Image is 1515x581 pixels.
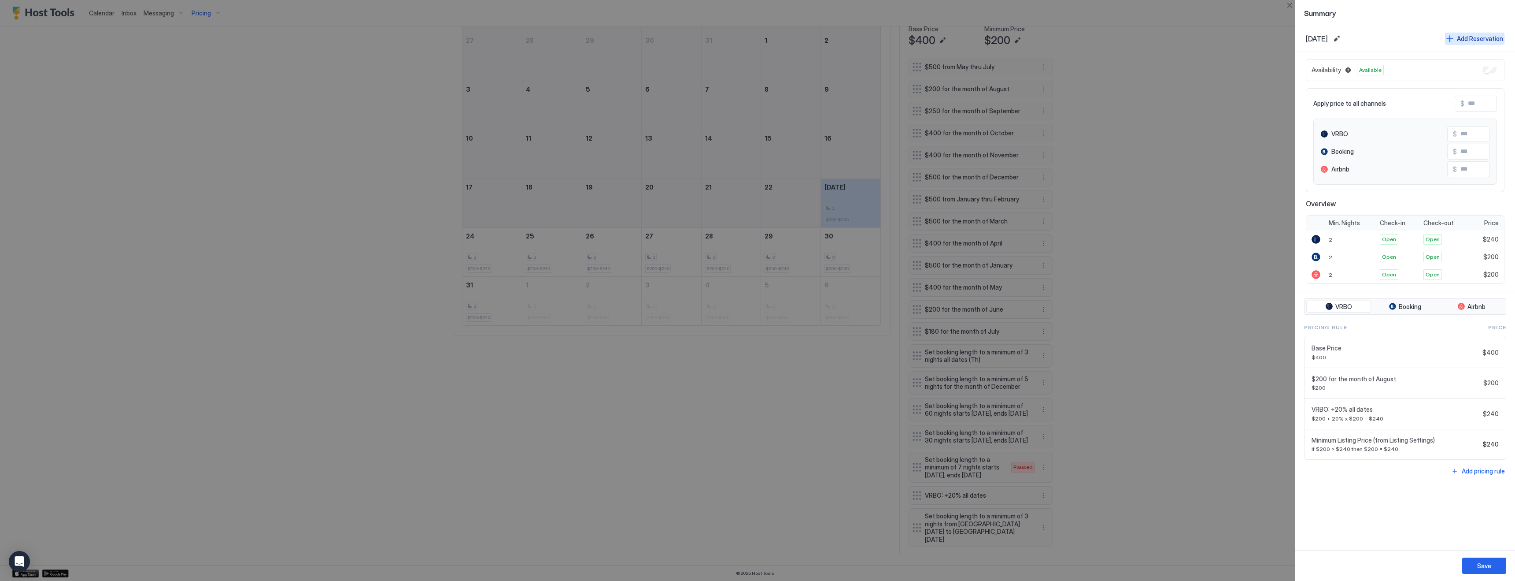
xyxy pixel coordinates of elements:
button: Add pricing rule [1450,465,1506,477]
span: $200 + 20% x $200 = $240 [1312,415,1479,422]
span: Overview [1306,199,1504,208]
span: Pricing Rule [1304,324,1347,331]
div: Add pricing rule [1462,466,1505,476]
span: Available [1359,66,1382,74]
span: VRBO [1331,130,1348,138]
span: $400 [1312,354,1479,361]
span: $240 [1483,440,1499,448]
div: Save [1477,561,1491,570]
span: Price [1484,219,1499,227]
span: $200 [1312,384,1480,391]
span: $ [1453,148,1457,156]
span: $200 for the month of August [1312,375,1480,383]
span: 2 [1329,272,1332,278]
span: Open [1382,253,1396,261]
button: Save [1462,558,1506,574]
span: Summary [1304,7,1506,18]
span: [DATE] [1306,34,1328,43]
span: $ [1453,165,1457,173]
span: Base Price [1312,344,1479,352]
span: $200 [1483,271,1499,279]
button: Airbnb [1439,301,1504,313]
span: Airbnb [1467,303,1485,311]
span: 2 [1329,254,1332,261]
span: $ [1453,130,1457,138]
span: if $200 > $240 then $200 = $240 [1312,446,1479,452]
span: Minimum Listing Price (from Listing Settings) [1312,436,1479,444]
span: Open [1382,235,1396,243]
button: Blocked dates override all pricing rules and remain unavailable until manually unblocked [1343,65,1353,75]
span: Apply price to all channels [1313,100,1386,108]
button: VRBO [1306,301,1371,313]
div: tab-group [1304,298,1506,315]
span: VRBO [1335,303,1352,311]
span: Check-out [1423,219,1454,227]
span: Open [1426,271,1440,279]
span: $240 [1483,410,1499,418]
span: 2 [1329,236,1332,243]
span: Price [1488,324,1506,331]
span: Check-in [1380,219,1405,227]
span: Open [1382,271,1396,279]
div: Add Reservation [1457,34,1503,43]
span: $200 [1483,253,1499,261]
span: Availability [1312,66,1341,74]
span: $200 [1483,379,1499,387]
div: Open Intercom Messenger [9,551,30,572]
span: Open [1426,253,1440,261]
span: Booking [1331,148,1354,156]
span: Booking [1399,303,1421,311]
span: Airbnb [1331,165,1349,173]
button: Add Reservation [1445,33,1504,45]
span: Min. Nights [1329,219,1360,227]
button: Edit date range [1331,34,1342,44]
span: $240 [1483,235,1499,243]
button: Booking [1373,301,1437,313]
span: VRBO: +20% all dates [1312,406,1479,413]
span: $400 [1482,349,1499,357]
span: Open [1426,235,1440,243]
span: $ [1460,100,1464,108]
